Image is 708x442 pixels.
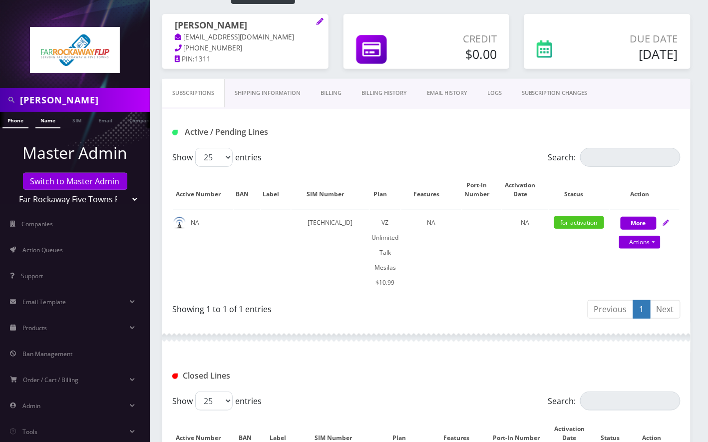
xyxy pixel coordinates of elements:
[502,171,548,209] th: Activation Date: activate to sort column ascending
[93,112,117,127] a: Email
[417,79,477,107] a: EMAIL HISTORY
[370,210,401,295] td: VZ Unlimited Talk Mesilas $10.99
[172,371,332,381] h1: Closed Lines
[173,217,186,229] img: default.png
[30,27,120,73] img: Far Rockaway Five Towns Flip
[580,148,681,167] input: Search:
[650,300,681,319] a: Next
[352,79,417,107] a: Billing History
[548,148,681,167] label: Search:
[22,324,47,332] span: Products
[549,171,609,209] th: Status: activate to sort column ascending
[421,31,497,46] p: Credit
[21,272,43,280] span: Support
[22,246,63,254] span: Action Queues
[633,300,651,319] a: 1
[589,31,678,46] p: Due Date
[22,350,72,358] span: Ban Management
[554,216,604,229] span: for-activation
[621,217,657,230] button: More
[124,112,158,127] a: Company
[195,392,233,411] select: Showentries
[20,90,147,109] input: Search in Company
[22,220,53,228] span: Companies
[23,173,127,190] a: Switch to Master Admin
[225,79,311,107] a: Shipping Information
[589,46,678,61] h5: [DATE]
[175,32,295,42] a: [EMAIL_ADDRESS][DOMAIN_NAME]
[195,148,233,167] select: Showentries
[580,392,681,411] input: Search:
[173,171,233,209] th: Active Number: activate to sort column ascending
[162,79,225,107] a: Subscriptions
[172,374,178,379] img: Closed Lines
[173,210,233,295] td: NA
[175,20,316,32] h1: [PERSON_NAME]
[521,218,530,227] span: NA
[67,112,86,127] a: SIM
[234,171,261,209] th: BAN: activate to sort column ascending
[184,43,243,52] span: [PHONE_NUMBER]
[401,171,461,209] th: Features: activate to sort column ascending
[477,79,512,107] a: LOGS
[172,127,332,137] h1: Active / Pending Lines
[2,112,28,128] a: Phone
[22,428,37,436] span: Tools
[172,130,178,135] img: Active / Pending Lines
[23,376,79,384] span: Order / Cart / Billing
[261,171,291,209] th: Label: activate to sort column ascending
[292,210,368,295] td: [TECHNICAL_ID]
[172,148,262,167] label: Show entries
[311,79,352,107] a: Billing
[370,171,401,209] th: Plan: activate to sort column ascending
[195,54,211,63] span: 1311
[421,46,497,61] h5: $0.00
[548,392,681,411] label: Search:
[401,210,461,295] td: NA
[172,392,262,411] label: Show entries
[172,299,419,315] div: Showing 1 to 1 of 1 entries
[22,298,66,306] span: Email Template
[292,171,368,209] th: SIM Number: activate to sort column ascending
[175,54,195,64] a: PIN:
[610,171,680,209] th: Action: activate to sort column ascending
[619,236,661,249] a: Actions
[35,112,60,128] a: Name
[512,79,598,107] a: SUBSCRIPTION CHANGES
[462,171,501,209] th: Port-In Number: activate to sort column ascending
[22,402,40,410] span: Admin
[588,300,634,319] a: Previous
